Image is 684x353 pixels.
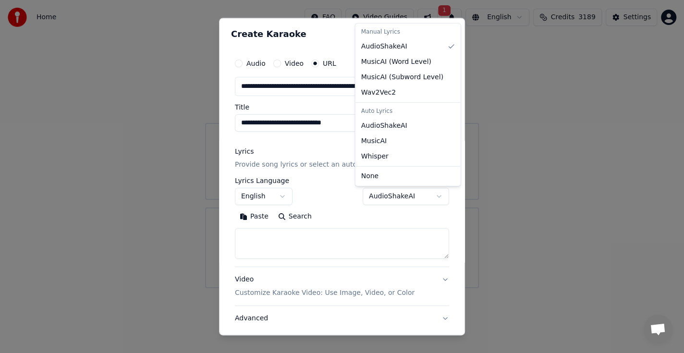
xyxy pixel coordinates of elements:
[361,73,443,82] span: MusicAI ( Subword Level )
[361,171,379,181] span: None
[361,136,387,146] span: MusicAI
[361,57,431,67] span: MusicAI ( Word Level )
[361,121,407,131] span: AudioShakeAI
[357,105,459,118] div: Auto Lyrics
[357,25,459,39] div: Manual Lyrics
[361,42,407,51] span: AudioShakeAI
[361,152,389,161] span: Whisper
[361,88,396,97] span: Wav2Vec2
